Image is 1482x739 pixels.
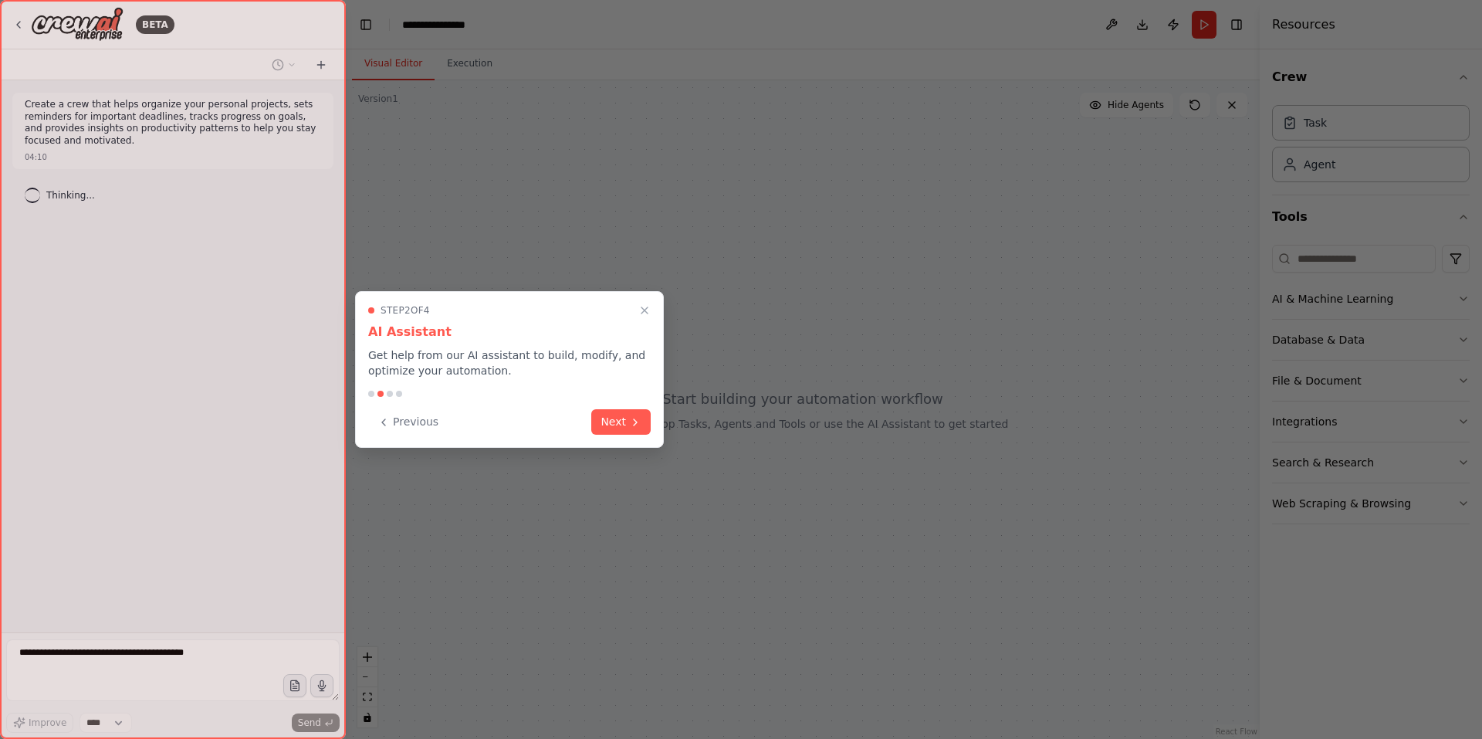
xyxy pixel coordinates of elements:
[381,304,430,317] span: Step 2 of 4
[368,347,651,378] p: Get help from our AI assistant to build, modify, and optimize your automation.
[591,409,651,435] button: Next
[368,409,448,435] button: Previous
[355,14,377,36] button: Hide left sidebar
[368,323,651,341] h3: AI Assistant
[635,301,654,320] button: Close walkthrough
